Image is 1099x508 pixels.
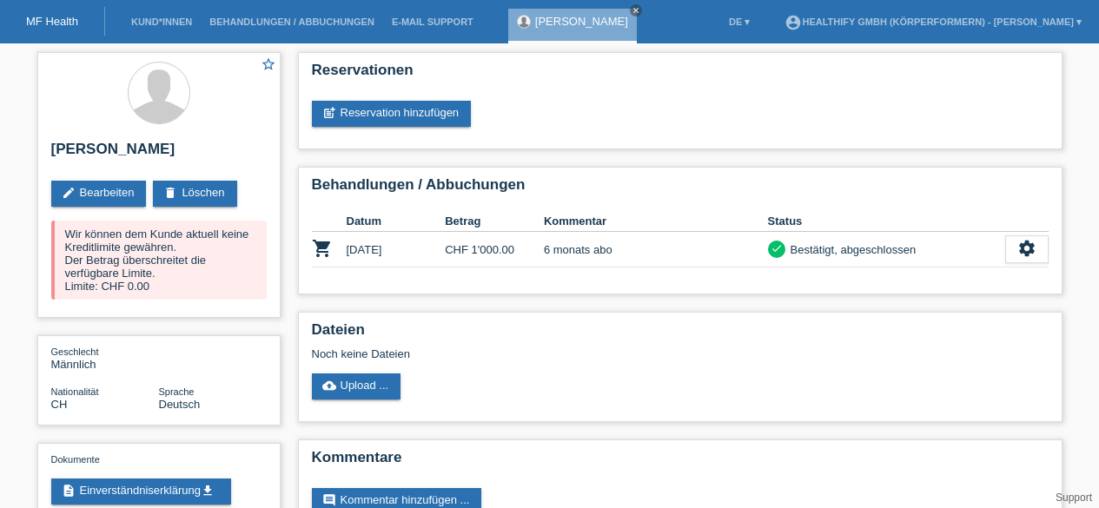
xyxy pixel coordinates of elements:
h2: [PERSON_NAME] [51,141,267,167]
i: comment [322,493,336,507]
i: check [771,242,783,254]
div: Wir können dem Kunde aktuell keine Kreditlimite gewähren. Der Betrag überschreitet die verfügbare... [51,221,267,300]
i: settings [1017,239,1036,258]
a: MF Health [26,15,78,28]
i: delete [163,186,177,200]
a: star_border [261,56,276,75]
td: CHF 1'000.00 [445,232,544,267]
h2: Behandlungen / Abbuchungen [312,176,1049,202]
span: Nationalität [51,386,99,397]
a: deleteLöschen [153,181,236,207]
a: post_addReservation hinzufügen [312,101,472,127]
h2: Reservationen [312,62,1049,88]
i: description [62,484,76,498]
a: cloud_uploadUpload ... [312,373,401,399]
a: Support [1056,492,1092,504]
a: E-Mail Support [383,16,482,27]
th: Betrag [445,211,544,232]
i: get_app [201,484,215,498]
i: account_circle [785,14,802,31]
th: Kommentar [544,211,768,232]
span: Dokumente [51,454,100,465]
span: Schweiz [51,398,68,411]
td: [DATE] [347,232,446,267]
i: edit [62,186,76,200]
span: Sprache [159,386,195,397]
div: Männlich [51,345,159,371]
a: account_circleHealthify GmbH (Körperformern) - [PERSON_NAME] ▾ [776,16,1090,27]
td: 6 monats abo [544,232,768,267]
i: cloud_upload [322,379,336,393]
a: Behandlungen / Abbuchungen [201,16,383,27]
h2: Kommentare [312,449,1049,475]
i: star_border [261,56,276,72]
span: Deutsch [159,398,201,411]
a: DE ▾ [720,16,758,27]
i: close [632,6,640,15]
a: close [630,4,642,16]
a: descriptionEinverständniserklärungget_app [51,478,231,505]
div: Noch keine Dateien [312,347,843,360]
span: Geschlecht [51,346,99,357]
a: editBearbeiten [51,181,147,207]
a: Kund*innen [122,16,201,27]
th: Datum [347,211,446,232]
i: post_add [322,106,336,120]
i: POSP00023348 [312,238,333,259]
a: [PERSON_NAME] [535,15,628,28]
th: Status [768,211,1005,232]
h2: Dateien [312,321,1049,347]
div: Bestätigt, abgeschlossen [785,241,917,259]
